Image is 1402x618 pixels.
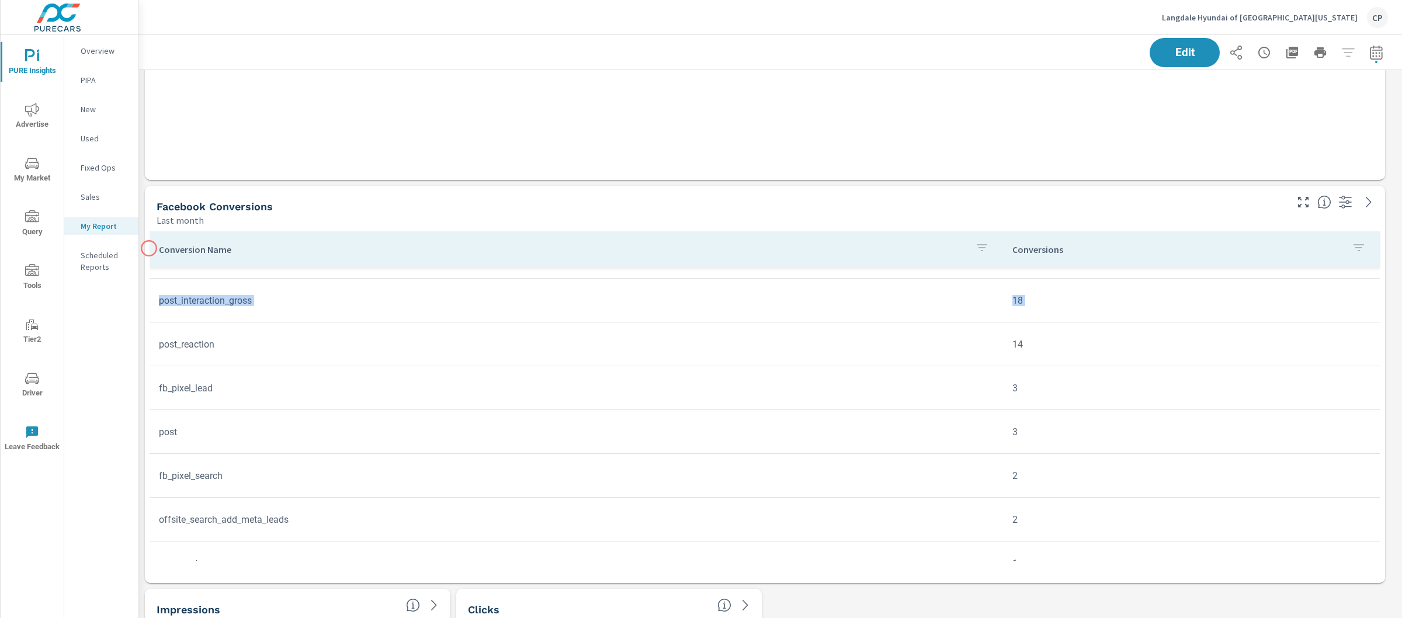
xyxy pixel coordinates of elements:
[64,42,138,60] div: Overview
[1294,193,1313,211] button: Make Fullscreen
[150,286,1003,315] td: post_interaction_gross
[1003,505,1380,534] td: 2
[81,103,129,115] p: New
[1003,329,1380,359] td: 14
[64,71,138,89] div: PIPA
[4,103,60,131] span: Advertise
[81,162,129,173] p: Fixed Ops
[406,598,420,612] span: The number of times an ad was shown on your behalf.
[81,191,129,203] p: Sales
[1003,373,1380,403] td: 3
[1,35,64,465] div: nav menu
[1309,41,1332,64] button: Print Report
[157,200,273,213] h5: Facebook Conversions
[150,373,1003,403] td: fb_pixel_lead
[468,603,499,616] h5: Clicks
[1367,7,1388,28] div: CP
[64,100,138,118] div: New
[1012,244,1342,255] p: Conversions
[4,372,60,400] span: Driver
[157,603,220,616] h5: Impressions
[1365,41,1388,64] button: Select Date Range
[1003,461,1380,491] td: 2
[425,596,443,614] a: See more details in report
[64,217,138,235] div: My Report
[1161,47,1208,58] span: Edit
[1003,286,1380,315] td: 18
[4,264,60,293] span: Tools
[81,45,129,57] p: Overview
[64,130,138,147] div: Used
[81,220,129,232] p: My Report
[1003,417,1380,447] td: 3
[150,417,1003,447] td: post
[1003,548,1380,578] td: 1
[736,596,755,614] a: See more details in report
[4,318,60,346] span: Tier2
[4,49,60,78] span: PURE Insights
[4,157,60,185] span: My Market
[81,74,129,86] p: PIPA
[150,505,1003,534] td: offsite_search_add_meta_leads
[4,210,60,239] span: Query
[64,159,138,176] div: Fixed Ops
[150,329,1003,359] td: post_reaction
[159,244,966,255] p: Conversion Name
[1317,195,1331,209] span: Conversions reported by Facebook.
[1150,38,1220,67] button: Edit
[81,133,129,144] p: Used
[4,425,60,454] span: Leave Feedback
[1162,12,1358,23] p: Langdale Hyundai of [GEOGRAPHIC_DATA][US_STATE]
[150,548,1003,578] td: comment
[64,246,138,276] div: Scheduled Reports
[1359,193,1378,211] a: See more details in report
[64,188,138,206] div: Sales
[1280,41,1304,64] button: "Export Report to PDF"
[81,249,129,273] p: Scheduled Reports
[157,213,204,227] p: Last month
[717,598,731,612] span: The number of times an ad was clicked by a consumer.
[150,461,1003,491] td: fb_pixel_search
